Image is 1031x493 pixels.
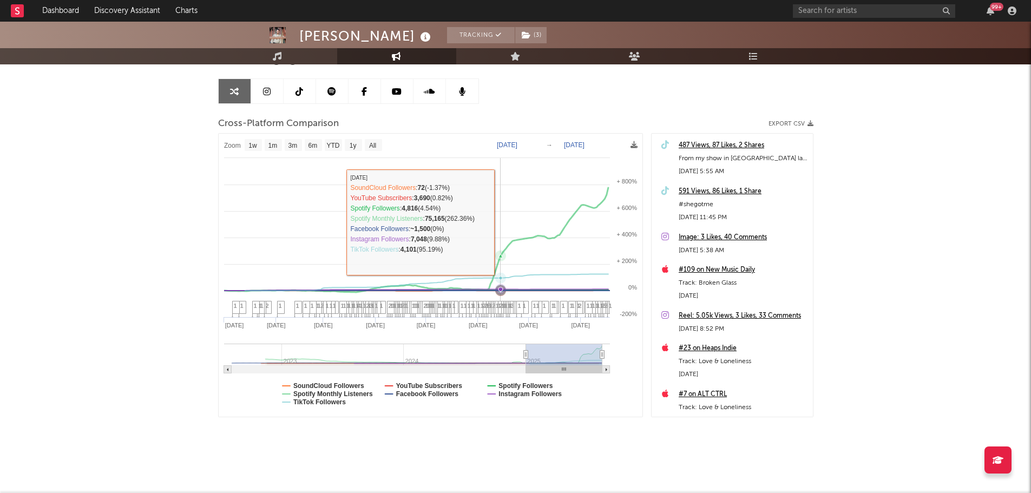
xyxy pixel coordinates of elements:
text: 1w [248,142,257,149]
a: #7 on ALT CTRL [679,388,807,401]
text: SoundCloud Followers [293,382,364,390]
text: [DATE] [314,322,333,328]
span: 1 [279,303,282,309]
span: 1 [330,303,333,309]
span: 1 [562,303,565,309]
text: 6m [308,142,317,149]
a: Reel: 5.05k Views, 3 Likes, 33 Comments [679,310,807,323]
span: 1 [397,303,400,309]
div: [DATE] 8:52 PM [679,323,807,336]
span: 1 [380,303,383,309]
span: 1 [590,303,593,309]
span: 1 [471,303,474,309]
text: [DATE] [366,322,385,328]
span: 2 [321,303,324,309]
a: 591 Views, 86 Likes, 1 Share [679,185,807,198]
text: [DATE] [469,322,488,328]
span: 1 [412,303,415,309]
span: 1 [356,303,359,309]
span: 1 [351,303,354,309]
span: 1 [551,303,555,309]
span: 1 [518,303,521,309]
text: Spotify Monthly Listeners [293,390,373,398]
span: 1 [346,303,350,309]
span: 1 [326,303,329,309]
span: 1 [595,303,599,309]
text: 3m [288,142,297,149]
div: Track: Love & Loneliness [679,355,807,368]
span: 1 [333,303,336,309]
span: 1 [600,303,603,309]
a: 487 Views, 87 Likes, 2 Shares [679,139,807,152]
div: 99 + [990,3,1003,11]
span: 1 [437,303,441,309]
span: 1 [240,303,244,309]
text: YTD [326,142,339,149]
text: YouTube Subscribers [396,382,462,390]
span: 1 [508,303,511,309]
button: 99+ [987,6,994,15]
span: 2 [366,303,370,309]
span: ( 3 ) [515,27,547,43]
span: 1 [360,303,363,309]
button: (3) [515,27,547,43]
text: [DATE] [267,322,286,328]
button: Export CSV [769,121,813,127]
div: [DATE] [679,414,807,427]
span: 1 [311,303,314,309]
text: [DATE] [416,322,435,328]
text: [DATE] [225,322,244,328]
div: Track: Broken Glass [679,277,807,290]
text: + 200% [616,258,637,264]
span: 1 [234,303,237,309]
div: [DATE] 5:38 AM [679,244,807,257]
text: Zoom [224,142,241,149]
span: 1 [533,303,536,309]
span: 2 [424,303,427,309]
span: 1 [609,303,612,309]
span: 1 [375,303,378,309]
text: → [546,141,553,149]
span: 1 [587,303,590,309]
span: 1 [543,303,546,309]
span: Cross-Platform Comparison [218,117,339,130]
div: [DATE] 5:55 AM [679,165,807,178]
text: + 400% [616,231,637,238]
span: 1 [498,303,501,309]
div: From my show in [GEOGRAPHIC_DATA] last week, wish you were there H x #shegotme #brokenglass #live... [679,152,807,165]
div: [DATE] 11:45 PM [679,211,807,224]
div: Image: 3 Likes, 40 Comments [679,231,807,244]
div: [DATE] [679,368,807,381]
span: 1 [536,303,540,309]
div: [DATE] [679,290,807,303]
span: 1 [343,303,346,309]
span: 1 [477,303,481,309]
text: Facebook Followers [396,390,458,398]
span: 1 [341,303,344,309]
span: 1 [496,303,499,309]
span: 1 [592,303,595,309]
div: Track: Love & Loneliness [679,401,807,414]
text: [DATE] [564,141,585,149]
span: 1 [449,303,452,309]
span: 1 [570,303,573,309]
a: #109 on New Music Daily [679,264,807,277]
div: [PERSON_NAME] [299,27,434,45]
span: 1 [316,303,319,309]
text: 1m [268,142,277,149]
text: [DATE] [497,141,517,149]
span: 1 [523,303,526,309]
span: 1 [254,303,257,309]
span: 2 [266,303,269,309]
span: 1 [304,303,307,309]
span: 1 [442,303,445,309]
text: 0% [628,284,637,291]
span: Artist Engagement [218,52,341,65]
input: Search for artists [793,4,955,18]
div: #shegotme [679,198,807,211]
button: Tracking [447,27,515,43]
span: 1 [461,303,464,309]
